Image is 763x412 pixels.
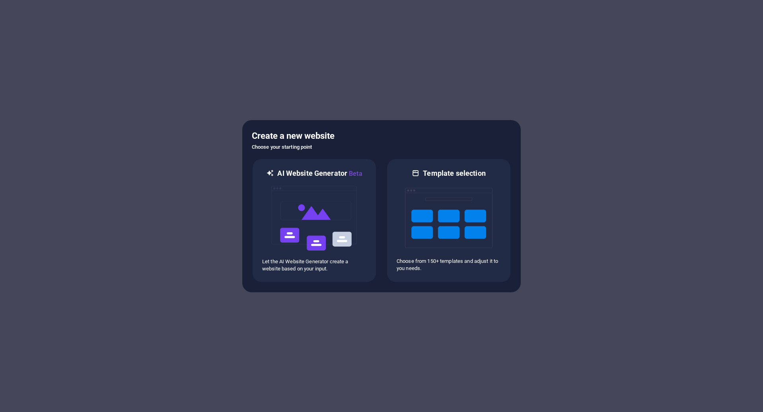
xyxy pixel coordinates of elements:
span: Beta [347,170,362,177]
h6: Template selection [423,169,485,178]
p: Let the AI Website Generator create a website based on your input. [262,258,366,272]
div: Template selectionChoose from 150+ templates and adjust it to you needs. [386,158,511,283]
img: ai [271,179,358,258]
p: Choose from 150+ templates and adjust it to you needs. [397,258,501,272]
h5: Create a new website [252,130,511,142]
h6: Choose your starting point [252,142,511,152]
h6: AI Website Generator [277,169,362,179]
div: AI Website GeneratorBetaaiLet the AI Website Generator create a website based on your input. [252,158,377,283]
